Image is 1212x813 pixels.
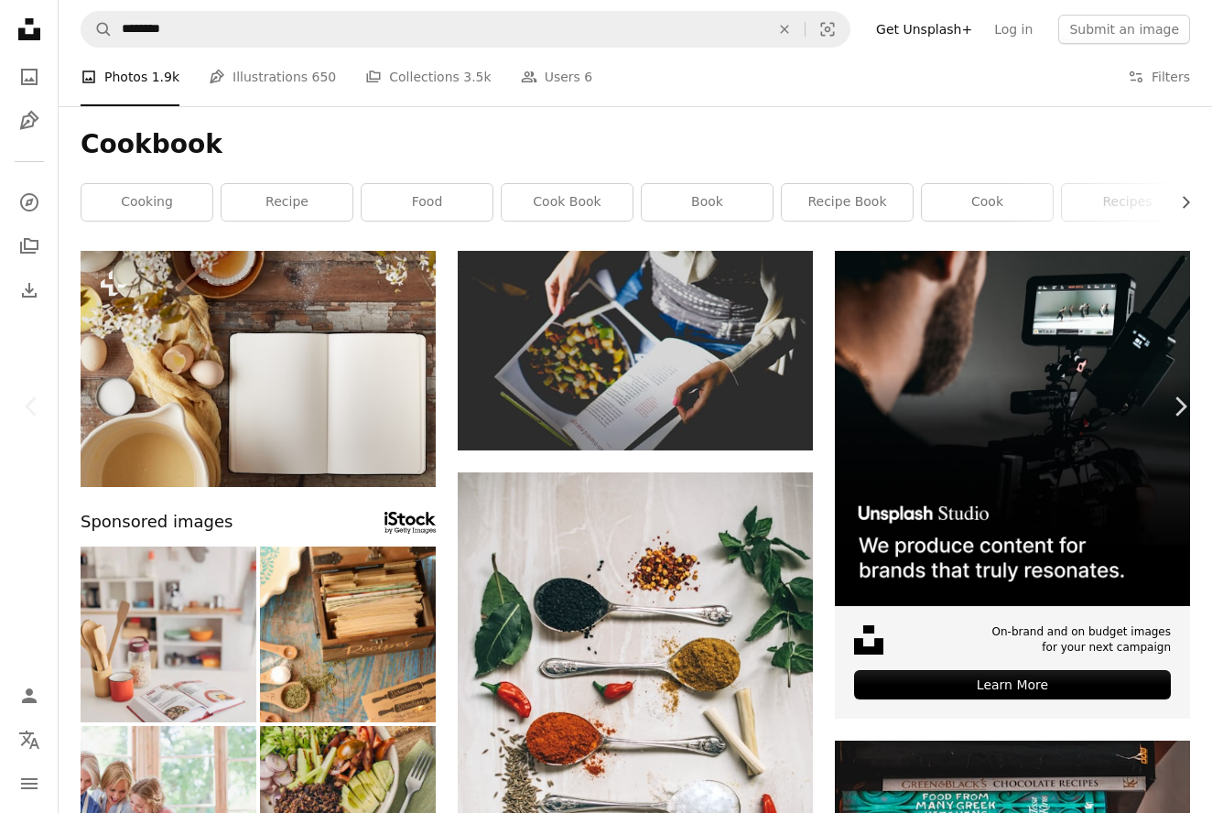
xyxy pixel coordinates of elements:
[260,547,436,722] img: Vintage wooden recipe box trunk with natural recipe cards in rustic kitchen
[81,11,850,48] form: Find visuals sitewide
[458,731,813,747] a: five gray spoons filled with assorted-color powders near chilli
[81,128,1190,161] h1: Cookbook
[922,184,1053,221] a: cook
[11,59,48,95] a: Photos
[11,103,48,139] a: Illustrations
[782,184,913,221] a: recipe book
[81,547,256,722] img: Senior couple looking at the cookbook and reading recipes to cook
[764,12,805,47] button: Clear
[362,184,492,221] a: food
[1058,15,1190,44] button: Submit an image
[642,184,773,221] a: book
[502,184,633,221] a: cook book
[11,184,48,221] a: Explore
[1169,184,1190,221] button: scroll list to the right
[835,251,1190,719] a: On-brand and on budget images for your next campaignLearn More
[521,48,593,106] a: Users 6
[365,48,491,106] a: Collections 3.5k
[11,228,48,265] a: Collections
[854,670,1171,699] div: Learn More
[584,67,592,87] span: 6
[806,12,849,47] button: Visual search
[81,509,233,536] span: Sponsored images
[458,342,813,359] a: person looking at magazine
[986,624,1171,656] span: On-brand and on budget images for your next campaign
[1148,319,1212,494] a: Next
[1062,184,1193,221] a: recipes
[11,765,48,802] button: Menu
[11,272,48,309] a: Download History
[458,251,813,450] img: person looking at magazine
[81,251,436,487] img: an open notebook next to a bowl of eggs and a cup of tea
[854,625,883,655] img: file-1631678316303-ed18b8b5cb9cimage
[11,677,48,714] a: Log in / Sign up
[463,67,491,87] span: 3.5k
[312,67,337,87] span: 650
[222,184,352,221] a: recipe
[865,15,983,44] a: Get Unsplash+
[209,48,336,106] a: Illustrations 650
[81,12,113,47] button: Search Unsplash
[835,251,1190,606] img: file-1715652217532-464736461acbimage
[81,361,436,377] a: an open notebook next to a bowl of eggs and a cup of tea
[1128,48,1190,106] button: Filters
[983,15,1044,44] a: Log in
[11,721,48,758] button: Language
[81,184,212,221] a: cooking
